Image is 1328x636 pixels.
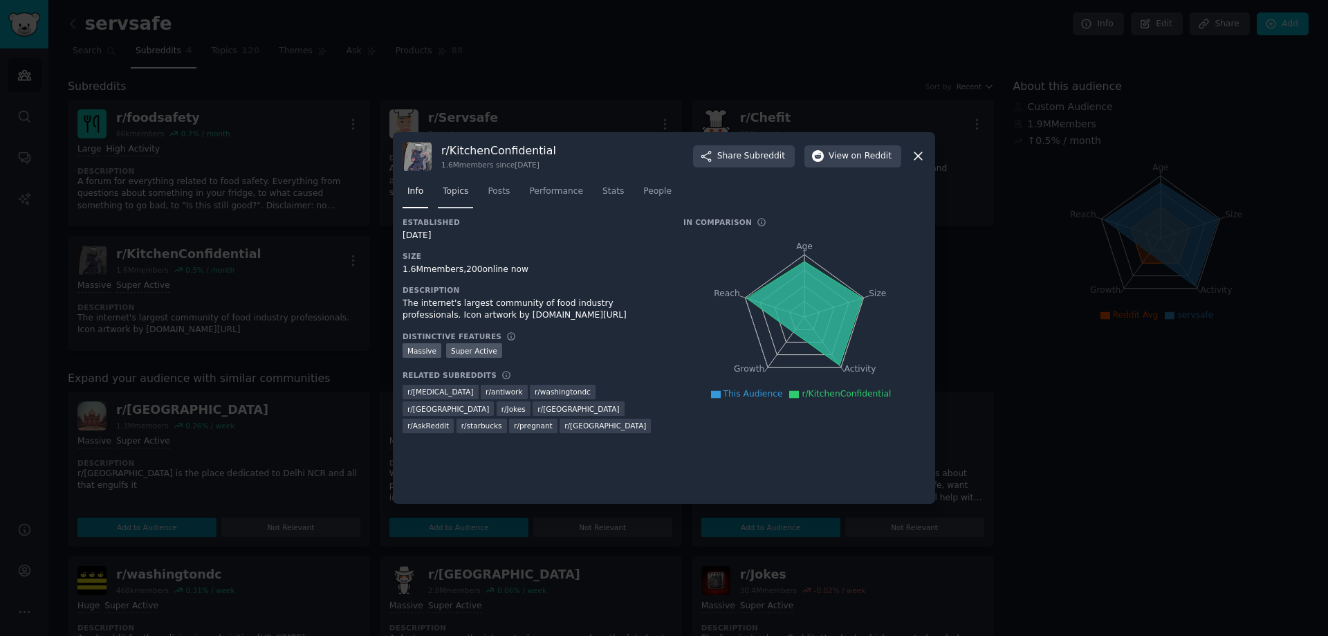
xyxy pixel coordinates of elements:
span: r/ [MEDICAL_DATA] [407,387,474,397]
tspan: Age [796,242,813,251]
img: KitchenConfidential [403,142,432,171]
tspan: Activity [845,364,876,374]
div: Super Active [446,343,502,358]
div: 1.6M members since [DATE] [441,160,556,170]
button: ShareSubreddit [693,145,795,167]
span: r/ starbucks [461,421,502,430]
a: People [638,181,676,209]
a: Posts [483,181,515,209]
h3: Distinctive Features [403,331,501,341]
a: Info [403,181,428,209]
button: Viewon Reddit [804,145,901,167]
a: Topics [438,181,473,209]
span: r/ Jokes [501,404,526,414]
span: Posts [488,185,510,198]
span: This Audience [723,389,783,399]
span: Stats [602,185,624,198]
span: r/KitchenConfidential [802,389,891,399]
span: r/ [GEOGRAPHIC_DATA] [537,404,619,414]
h3: Description [403,285,664,295]
h3: Related Subreddits [403,370,497,380]
div: Massive [403,343,441,358]
span: r/ [GEOGRAPHIC_DATA] [564,421,646,430]
span: r/ washingtondc [535,387,591,397]
div: [DATE] [403,230,664,242]
h3: In Comparison [683,217,752,227]
span: People [643,185,672,198]
span: Info [407,185,423,198]
span: View [829,150,892,163]
h3: Established [403,217,664,227]
tspan: Size [869,288,886,298]
div: The internet's largest community of food industry professionals. Icon artwork by [DOMAIN_NAME][URL] [403,298,664,322]
span: Topics [443,185,468,198]
a: Stats [598,181,629,209]
h3: r/ KitchenConfidential [441,143,556,158]
span: Subreddit [744,150,785,163]
span: r/ pregnant [514,421,553,430]
tspan: Reach [714,288,740,298]
span: r/ antiwork [486,387,522,397]
span: Share [717,150,785,163]
a: Performance [524,181,588,209]
span: r/ [GEOGRAPHIC_DATA] [407,404,489,414]
h3: Size [403,251,664,261]
span: r/ AskReddit [407,421,449,430]
div: 1.6M members, 200 online now [403,264,664,276]
tspan: Growth [734,364,764,374]
span: on Reddit [851,150,892,163]
span: Performance [529,185,583,198]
